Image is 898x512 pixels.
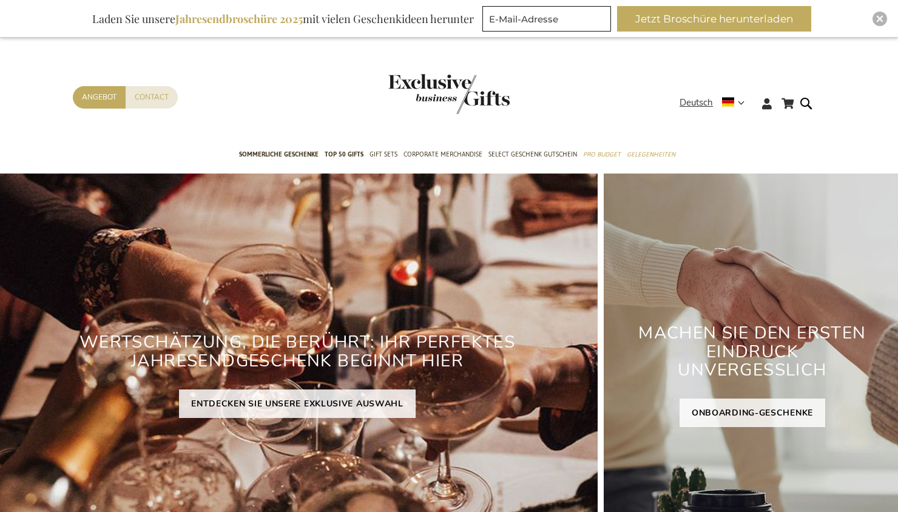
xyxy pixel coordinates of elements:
span: Select Geschenk Gutschein [488,148,577,161]
img: Close [876,15,883,22]
div: Deutsch [680,96,752,110]
button: Jetzt Broschüre herunterladen [617,6,811,32]
span: Corporate Merchandise [403,148,482,161]
span: Gelegenheiten [627,148,675,161]
div: Close [873,12,887,26]
b: Jahresendbroschüre 2025 [175,12,303,26]
input: E-Mail-Adresse [482,6,611,32]
img: Exclusive Business gifts logo [388,74,510,114]
span: TOP 50 Gifts [325,148,363,161]
span: Deutsch [680,96,713,110]
a: store logo [388,74,449,114]
div: Laden Sie unsere mit vielen Geschenkideen herunter [87,6,479,32]
span: Gift Sets [370,148,397,161]
span: Pro Budget [583,148,621,161]
span: Sommerliche geschenke [239,148,319,161]
a: ENTDECKEN SIE UNSERE EXKLUSIVE AUSWAHL [179,389,416,418]
a: Angebot [73,86,126,109]
a: Contact [126,86,178,109]
form: marketing offers and promotions [482,6,615,35]
a: ONBOARDING-GESCHENKE [680,399,825,427]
